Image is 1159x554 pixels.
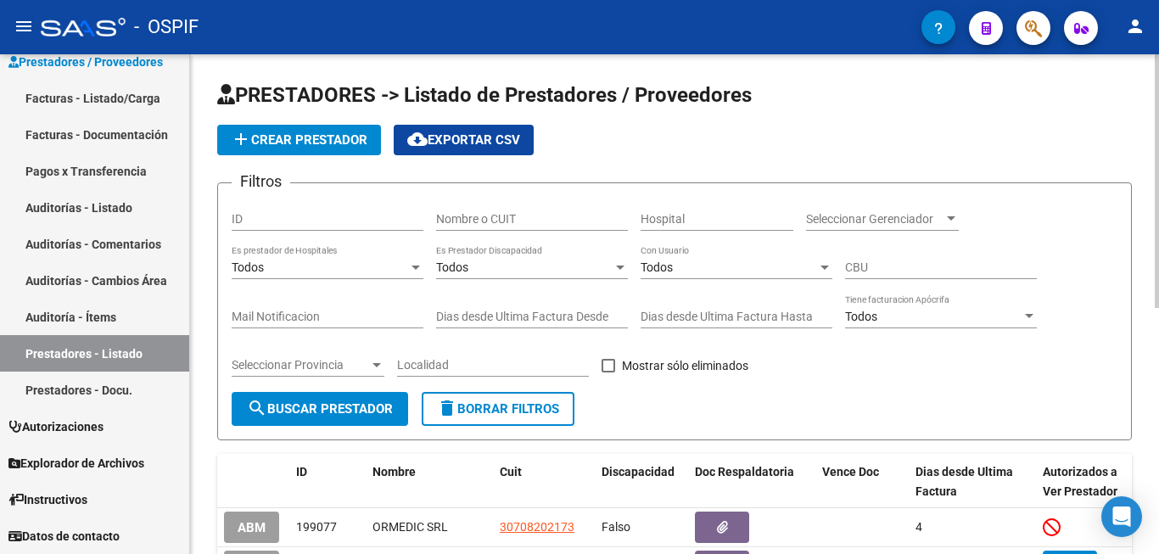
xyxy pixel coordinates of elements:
span: Todos [845,310,877,323]
mat-icon: person [1125,16,1145,36]
div: Open Intercom Messenger [1101,496,1142,537]
button: Crear Prestador [217,125,381,155]
span: Seleccionar Gerenciador [806,212,943,227]
mat-icon: delete [437,398,457,418]
span: ID [296,465,307,478]
span: PRESTADORES -> Listado de Prestadores / Proveedores [217,83,752,107]
span: Crear Prestador [231,132,367,148]
span: Todos [436,260,468,274]
datatable-header-cell: Nombre [366,454,493,510]
button: ABM [224,512,279,543]
span: Autorizaciones [8,417,104,436]
div: ORMEDIC SRL [372,518,486,537]
span: Instructivos [8,490,87,509]
span: Doc Respaldatoria [695,465,794,478]
span: Seleccionar Provincia [232,358,369,372]
span: Todos [641,260,673,274]
span: Exportar CSV [407,132,520,148]
datatable-header-cell: Cuit [493,454,595,510]
span: - OSPIF [134,8,199,46]
datatable-header-cell: Discapacidad [595,454,688,510]
span: Nombre [372,465,416,478]
span: Autorizados a Ver Prestador [1043,465,1117,498]
span: Prestadores / Proveedores [8,53,163,71]
mat-icon: menu [14,16,34,36]
mat-icon: search [247,398,267,418]
datatable-header-cell: Dias desde Ultima Factura [909,454,1036,510]
span: ABM [238,520,266,535]
span: Discapacidad [602,465,675,478]
span: Cuit [500,465,522,478]
span: Mostrar sólo eliminados [622,355,748,376]
span: Borrar Filtros [437,401,559,417]
span: Dias desde Ultima Factura [915,465,1013,498]
span: Todos [232,260,264,274]
span: 30708202173 [500,520,574,534]
mat-icon: cloud_download [407,129,428,149]
button: Buscar Prestador [232,392,408,426]
span: Vence Doc [822,465,879,478]
span: Datos de contacto [8,527,120,546]
datatable-header-cell: Autorizados a Ver Prestador [1036,454,1129,510]
datatable-header-cell: Vence Doc [815,454,909,510]
h3: Filtros [232,170,290,193]
span: Falso [602,520,630,534]
span: 4 [915,520,922,534]
span: 199077 [296,520,337,534]
span: Explorador de Archivos [8,454,144,473]
datatable-header-cell: ID [289,454,366,510]
button: Exportar CSV [394,125,534,155]
datatable-header-cell: Doc Respaldatoria [688,454,815,510]
span: Buscar Prestador [247,401,393,417]
button: Borrar Filtros [422,392,574,426]
mat-icon: add [231,129,251,149]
